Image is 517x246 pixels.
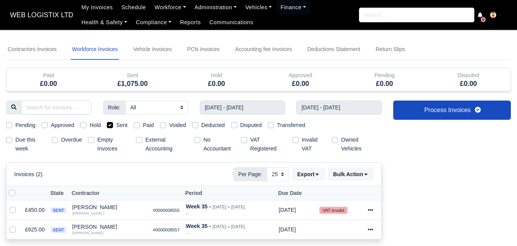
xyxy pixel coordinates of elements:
span: 1 day from now [279,207,296,213]
div: Hold [175,68,259,91]
label: VAT Registered [250,135,283,153]
label: Voided [169,121,186,130]
a: Compliance [131,15,176,30]
span: Role: [103,101,126,114]
th: Due Date [276,186,316,200]
label: Disputed [240,121,262,130]
button: Export [292,168,325,181]
small: VAT-Invalid [319,207,347,214]
label: Hold [90,121,101,130]
div: Sent [91,68,175,91]
div: Paid [7,68,91,91]
label: Owned Vehicles [341,135,376,153]
small: #0000008557 [153,228,180,232]
label: Deducted [201,121,225,130]
strong: Week 35 - [186,223,211,229]
label: External Accounting [145,135,188,153]
span: WEB LOGISTIX LTD [6,7,77,23]
label: Pending [15,121,35,130]
label: Due this week [15,135,46,153]
span: Per Page: [233,167,267,181]
div: Approved [264,71,337,80]
th: State [48,186,69,200]
h6: Invoices (2) [14,171,43,178]
input: Start week... [200,101,285,114]
a: WEB LOGISTIX LTD [6,8,77,23]
label: No Accountant [203,135,235,153]
h5: £0.00 [180,80,253,88]
a: Process Invoices [393,101,511,120]
th: Contractor [69,186,150,200]
td: £450.00 [22,200,48,220]
label: Overdue [61,135,82,144]
h5: £1,075.00 [96,80,169,88]
label: Transferred [277,121,305,130]
td: £625.00 [22,220,48,239]
input: Search for invoices... [21,101,91,114]
a: Workforce Invoices [71,39,120,60]
h5: £0.00 [348,80,421,88]
label: Approved [51,121,74,130]
div: Disputed [432,71,505,80]
i: -- [186,231,189,235]
label: Invalid VAT [302,135,326,153]
input: Search... [359,8,474,22]
h5: £0.00 [264,80,337,88]
a: Communications [205,15,258,30]
small: [DATE] » [DATE] [213,205,245,210]
iframe: Chat Widget [479,209,517,246]
a: Reports [176,15,205,30]
strong: Week 35 - [186,203,211,210]
label: Empty Invoices [97,135,130,153]
div: Export [292,168,328,181]
small: ([PERSON_NAME] ) [72,231,105,235]
a: Health & Safety [77,15,132,30]
button: Bulk Action [328,168,374,181]
div: Pending [348,71,421,80]
div: [PERSON_NAME] [72,205,147,210]
div: Pending [342,68,427,91]
h5: £0.00 [432,80,505,88]
div: Disputed [427,68,511,91]
label: Sent [116,121,127,130]
label: Paid [143,121,154,130]
div: Paid [12,71,85,80]
a: Contractors Invoices [6,39,58,60]
h5: £0.00 [12,80,85,88]
a: Accounting fee Invoices [234,39,294,60]
div: [PERSON_NAME] [72,224,147,229]
a: Vehicle Invoices [131,39,173,60]
th: Period [183,186,276,200]
input: End week... [296,101,382,114]
small: ([PERSON_NAME] ) [72,211,105,215]
span: sent [51,208,66,213]
a: Deductions Statement [306,39,362,60]
div: Approved [259,68,343,91]
div: Sent [96,71,169,80]
a: PCN Invoices [186,39,221,60]
a: Return Slips [374,39,406,60]
small: #0000008555 [153,208,180,213]
i: -- [186,211,189,216]
div: Hold [180,71,253,80]
span: sent [51,227,66,233]
span: 1 day from now [279,226,296,233]
small: [DATE] » [DATE] [213,224,245,229]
